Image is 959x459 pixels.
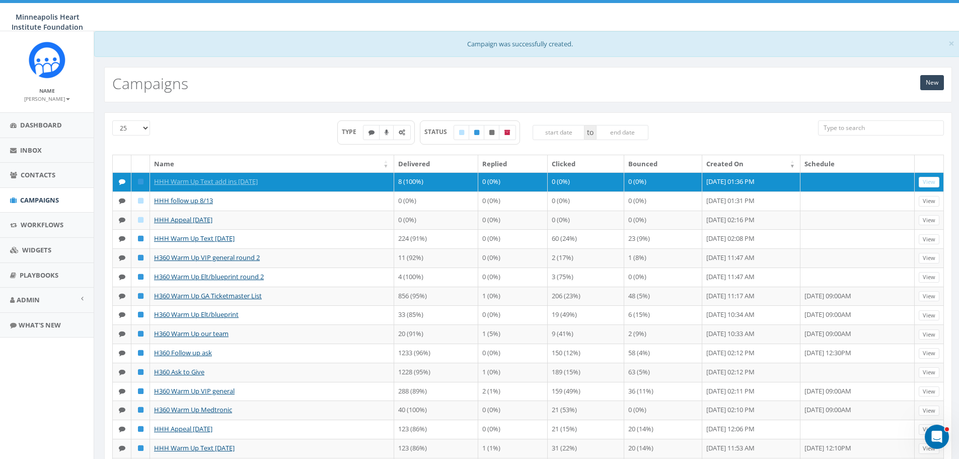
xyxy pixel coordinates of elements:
th: Replied [478,155,548,173]
th: Bounced [624,155,702,173]
td: [DATE] 11:47 AM [702,268,800,287]
td: [DATE] 12:30PM [800,344,915,363]
a: New [920,75,944,90]
td: 288 (89%) [394,382,478,401]
a: View [919,330,939,340]
a: H360 Ask to Give [154,367,204,376]
span: What's New [19,320,61,330]
i: Ringless Voice Mail [385,129,389,136]
th: Delivered [394,155,478,173]
td: [DATE] 09:00AM [800,305,915,324]
td: [DATE] 02:16 PM [702,211,800,230]
span: to [584,125,596,140]
a: HHH Appeal [DATE] [154,424,212,433]
td: 0 (0%) [624,172,702,191]
td: 63 (5%) [624,363,702,382]
td: 0 (0%) [478,191,548,211]
td: 0 (0%) [394,211,478,230]
input: end date [596,125,648,140]
td: 20 (91%) [394,324,478,344]
td: [DATE] 12:10PM [800,439,915,458]
td: 0 (0%) [478,172,548,191]
td: 0 (0%) [478,305,548,324]
i: Text SMS [119,445,125,451]
label: Automated Message [393,125,411,140]
td: 0 (0%) [624,191,702,211]
i: Draft [138,217,143,223]
td: [DATE] 01:36 PM [702,172,800,191]
label: Ringless Voice Mail [379,125,394,140]
label: Draft [454,125,470,140]
i: Published [138,445,143,451]
small: Name [39,87,55,94]
td: 1 (5%) [478,324,548,344]
td: 0 (0%) [478,344,548,363]
td: [DATE] 11:17 AM [702,287,800,306]
a: View [919,348,939,359]
td: [DATE] 10:34 AM [702,305,800,324]
label: Archived [499,125,516,140]
td: 4 (100%) [394,268,478,287]
i: Published [138,274,143,280]
label: Published [469,125,485,140]
label: Unpublished [484,125,500,140]
td: [DATE] 10:33 AM [702,324,800,344]
td: [DATE] 11:53 AM [702,439,800,458]
td: 2 (1%) [478,382,548,401]
i: Text SMS [119,369,125,375]
td: [DATE] 09:00AM [800,287,915,306]
a: HHH follow up 8/13 [154,196,213,205]
td: 11 (92%) [394,248,478,268]
span: Contacts [21,170,55,179]
i: Text SMS [119,388,125,395]
i: Text SMS [119,217,125,223]
td: 21 (53%) [548,401,625,420]
a: View [919,234,939,245]
td: 20 (14%) [624,420,702,439]
i: Text SMS [119,293,125,299]
td: 48 (5%) [624,287,702,306]
a: View [919,386,939,397]
i: Text SMS [119,235,125,242]
td: 9 (41%) [548,324,625,344]
span: Campaigns [20,195,59,205]
i: Automated Message [399,129,405,136]
td: 0 (0%) [478,211,548,230]
i: Text SMS [119,178,125,185]
th: Name: activate to sort column ascending [150,155,394,173]
i: Unpublished [489,129,494,136]
i: Text SMS [119,274,125,280]
span: Admin [17,295,40,304]
td: 0 (0%) [394,191,478,211]
i: Text SMS [368,129,375,136]
td: 2 (9%) [624,324,702,344]
td: 31 (22%) [548,439,625,458]
a: View [919,443,939,454]
span: Playbooks [20,271,58,280]
td: 3 (75%) [548,268,625,287]
a: View [919,196,939,207]
a: View [919,253,939,264]
td: 0 (0%) [548,172,625,191]
i: Text SMS [119,426,125,432]
td: 0 (0%) [478,268,548,287]
td: [DATE] 02:11 PM [702,382,800,401]
i: Published [138,331,143,337]
i: Draft [138,198,143,204]
td: 189 (15%) [548,363,625,382]
td: 23 (9%) [624,229,702,248]
a: HHH Warm Up Text add ins [DATE] [154,177,258,186]
i: Published [138,407,143,413]
i: Published [138,311,143,318]
td: 856 (95%) [394,287,478,306]
a: H360 Warm Up VIP general round 2 [154,253,260,262]
td: 1233 (96%) [394,344,478,363]
td: [DATE] 09:00AM [800,401,915,420]
td: [DATE] 02:08 PM [702,229,800,248]
a: H360 Follow up ask [154,348,212,357]
h2: Campaigns [112,75,188,92]
i: Text SMS [119,350,125,356]
i: Text SMS [119,331,125,337]
span: Minneapolis Heart Institute Foundation [12,12,83,32]
td: 0 (0%) [624,401,702,420]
